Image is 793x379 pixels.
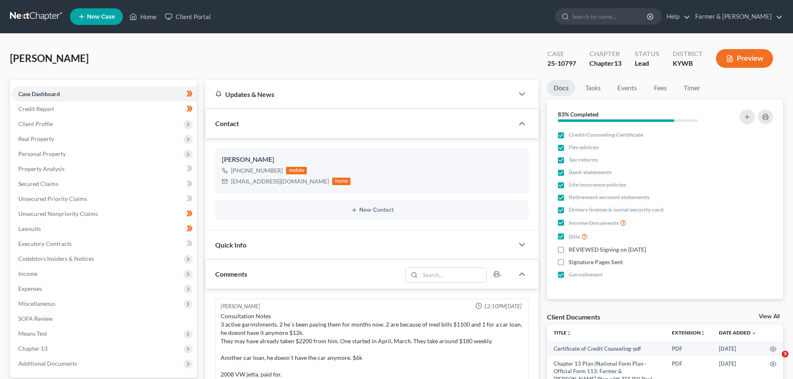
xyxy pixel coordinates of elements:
[18,105,54,112] span: Credit Report
[231,177,329,186] div: [EMAIL_ADDRESS][DOMAIN_NAME]
[18,330,47,337] span: Means Test
[12,221,197,236] a: Lawsuits
[579,80,607,96] a: Tasks
[589,59,621,68] div: Chapter
[569,131,643,139] span: Credit Counseling Certificate
[782,351,788,357] span: 3
[569,168,612,176] span: Bank statements
[662,9,690,24] a: Help
[18,120,53,127] span: Client Profile
[484,302,522,310] span: 12:10PM[DATE]
[125,9,161,24] a: Home
[569,258,623,266] span: Signature Pages Sent
[18,135,54,142] span: Real Property
[558,111,599,118] strong: 83% Completed
[611,80,644,96] a: Events
[18,180,58,187] span: Secured Claims
[547,59,576,68] div: 25-10797
[18,225,41,232] span: Lawsuits
[18,210,98,217] span: Unsecured Nonpriority Claims
[215,119,239,127] span: Contact
[635,49,659,59] div: Status
[18,240,72,247] span: Executory Contracts
[554,329,572,336] a: Titleunfold_more
[18,90,60,97] span: Case Dashboard
[215,270,247,278] span: Comments
[332,178,351,185] div: home
[18,165,65,172] span: Property Analysis
[691,9,783,24] a: Farmer & [PERSON_NAME]
[12,206,197,221] a: Unsecured Nonpriority Claims
[547,312,600,321] div: Client Documents
[18,315,53,322] span: SOFA Review
[547,49,576,59] div: Case
[18,255,94,262] span: Codebtors Insiders & Notices
[12,87,197,102] a: Case Dashboard
[751,331,756,336] i: expand_more
[765,351,785,371] iframe: Intercom live chat
[673,59,703,68] div: KYWB
[569,219,619,227] span: Income Documents
[712,341,763,356] td: [DATE]
[10,52,89,64] span: [PERSON_NAME]
[569,206,664,214] span: Drivers license & social security card
[18,360,77,367] span: Additional Documents
[701,331,706,336] i: unfold_more
[569,233,580,241] span: Bills
[569,270,602,279] span: Garnsihment
[677,80,707,96] a: Timer
[222,207,522,213] button: New Contact
[221,302,260,310] div: [PERSON_NAME]
[547,80,575,96] a: Docs
[567,331,572,336] i: unfold_more
[672,329,706,336] a: Extensionunfold_more
[614,59,621,67] span: 13
[420,268,487,282] input: Search...
[18,195,87,202] span: Unsecured Priority Claims
[215,241,246,249] span: Quick Info
[18,285,42,292] span: Expenses
[665,341,712,356] td: PDF
[759,314,780,320] a: View All
[569,181,626,189] span: Life insurance policies
[647,80,674,96] a: Fees
[286,167,307,174] div: mobile
[589,49,621,59] div: Chapter
[12,191,197,206] a: Unsecured Priority Claims
[18,345,47,352] span: Chapter 13
[18,270,37,277] span: Income
[716,49,773,68] button: Preview
[569,245,646,254] span: REVIEWED Signing on [DATE]
[635,59,659,68] div: Lead
[161,9,215,24] a: Client Portal
[12,311,197,326] a: SOFA Review
[18,150,66,157] span: Personal Property
[572,9,648,24] input: Search by name...
[18,300,55,307] span: Miscellaneous
[12,161,197,176] a: Property Analysis
[12,102,197,116] a: Credit Report
[719,329,756,336] a: Date Added expand_more
[231,166,283,175] div: [PHONE_NUMBER]
[569,193,649,201] span: Retirement account statements
[87,14,115,20] span: New Case
[569,156,598,164] span: Tax returns
[569,143,599,151] span: Pay advices
[547,341,665,356] td: Certificate of Credit Counseling-pdf
[215,90,504,99] div: Updates & News
[12,236,197,251] a: Executory Contracts
[12,176,197,191] a: Secured Claims
[222,155,522,165] div: [PERSON_NAME]
[673,49,703,59] div: District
